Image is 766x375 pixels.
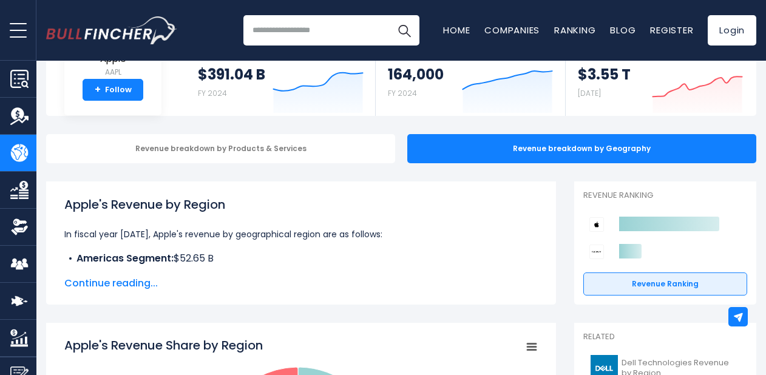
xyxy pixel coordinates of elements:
[589,217,604,232] img: Apple competitors logo
[566,38,755,116] a: Market Capitalization $3.55 T [DATE]
[583,272,747,296] a: Revenue Ranking
[388,65,444,84] strong: 164,000
[76,251,174,265] b: Americas Segment:
[583,332,747,342] p: Related
[76,266,161,280] b: Europe Segment:
[64,337,263,354] tspan: Apple's Revenue Share by Region
[198,65,265,84] strong: $391.04 B
[95,84,101,95] strong: +
[46,16,177,44] img: Bullfincher logo
[610,24,636,36] a: Blog
[10,218,29,236] img: Ownership
[64,227,538,242] p: In fiscal year [DATE], Apple's revenue by geographical region are as follows:
[46,16,177,44] a: Go to homepage
[443,24,470,36] a: Home
[578,88,601,98] small: [DATE]
[650,24,693,36] a: Register
[64,266,538,280] li: $33.86 B
[389,15,419,46] button: Search
[92,67,134,78] small: AAPL
[64,276,538,291] span: Continue reading...
[64,251,538,266] li: $52.65 B
[388,88,417,98] small: FY 2024
[376,38,564,116] a: Employees 164,000 FY 2024
[554,24,595,36] a: Ranking
[583,191,747,201] p: Revenue Ranking
[83,79,143,101] a: +Follow
[484,24,540,36] a: Companies
[64,195,538,214] h1: Apple's Revenue by Region
[708,15,756,46] a: Login
[92,54,134,64] span: Apple
[198,88,227,98] small: FY 2024
[589,245,604,259] img: Sony Group Corporation competitors logo
[578,65,631,84] strong: $3.55 T
[186,38,376,116] a: Revenue $391.04 B FY 2024
[46,134,395,163] div: Revenue breakdown by Products & Services
[407,134,756,163] div: Revenue breakdown by Geography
